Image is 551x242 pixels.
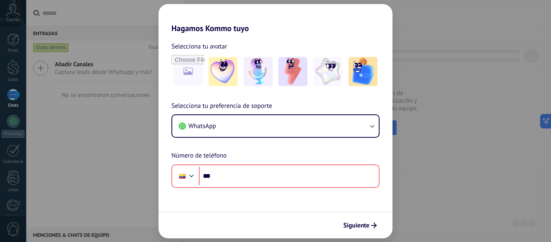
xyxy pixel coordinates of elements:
[244,57,273,86] img: -2.jpeg
[171,41,227,52] span: Selecciona tu avatar
[340,219,380,232] button: Siguiente
[171,151,227,161] span: Número de teléfono
[209,57,238,86] img: -1.jpeg
[159,4,392,33] h2: Hagamos Kommo tuyo
[175,168,190,185] div: Colombia: + 57
[188,122,216,130] span: WhatsApp
[313,57,342,86] img: -4.jpeg
[278,57,307,86] img: -3.jpeg
[172,115,379,137] button: WhatsApp
[171,101,272,112] span: Selecciona tu preferencia de soporte
[349,57,378,86] img: -5.jpeg
[343,223,369,228] span: Siguiente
